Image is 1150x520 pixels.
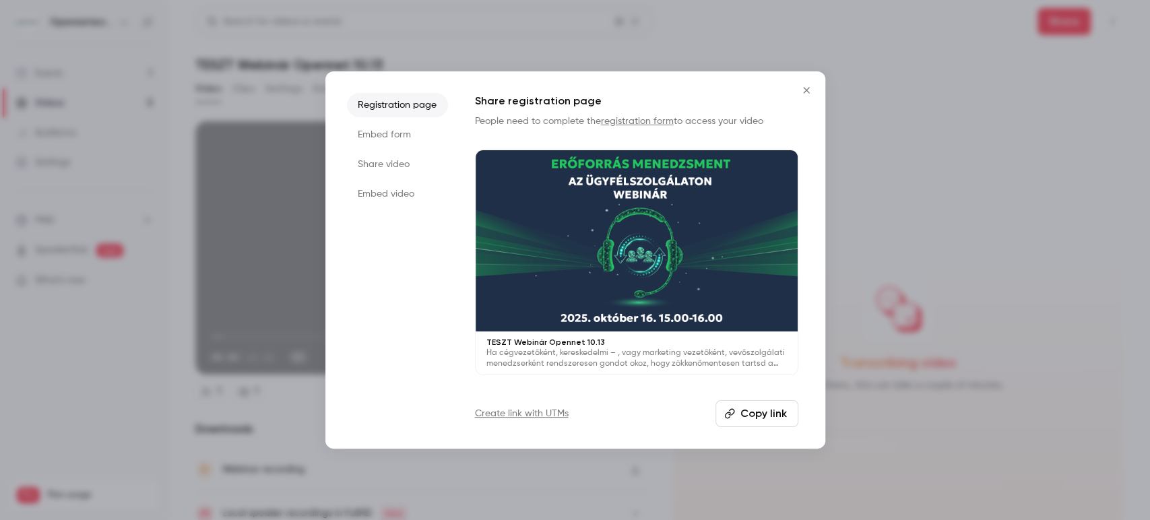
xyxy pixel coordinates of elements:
a: Create link with UTMs [475,407,569,420]
a: registration form [601,117,674,126]
li: Registration page [347,93,448,117]
h1: Share registration page [475,93,798,109]
p: TESZT Webinár Opennet 10.13 [486,337,787,348]
li: Embed form [347,123,448,147]
button: Close [793,77,820,104]
li: Embed video [347,182,448,206]
p: Ha cégvezetőként, kereskedelmi – , vagy marketing vezetőként, vevőszolgálati menedzserként rendsz... [486,348,787,369]
p: People need to complete the to access your video [475,115,798,128]
li: Share video [347,152,448,176]
button: Copy link [715,400,798,427]
a: TESZT Webinár Opennet 10.13Ha cégvezetőként, kereskedelmi – , vagy marketing vezetőként, vevőszol... [475,150,798,375]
